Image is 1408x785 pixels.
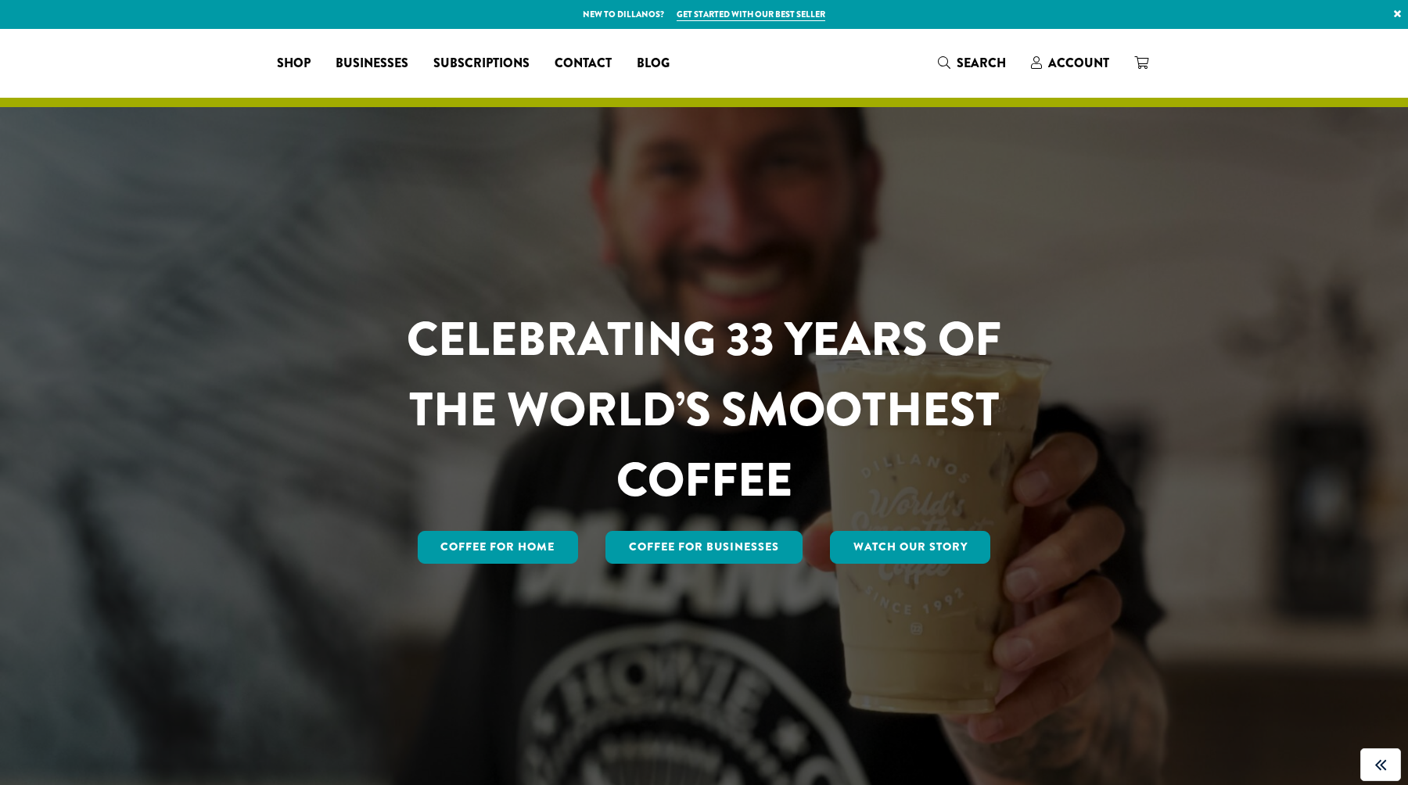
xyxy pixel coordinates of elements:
span: Blog [637,54,670,73]
a: Shop [264,51,323,76]
span: Contact [555,54,612,73]
span: Account [1048,54,1109,72]
span: Subscriptions [433,54,530,73]
span: Search [957,54,1006,72]
span: Shop [277,54,311,73]
a: Coffee for Home [418,531,579,564]
h1: CELEBRATING 33 YEARS OF THE WORLD’S SMOOTHEST COFFEE [361,304,1047,515]
a: Search [925,50,1018,76]
a: Watch Our Story [830,531,991,564]
a: Get started with our best seller [677,8,825,21]
a: Coffee For Businesses [605,531,803,564]
span: Businesses [336,54,408,73]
